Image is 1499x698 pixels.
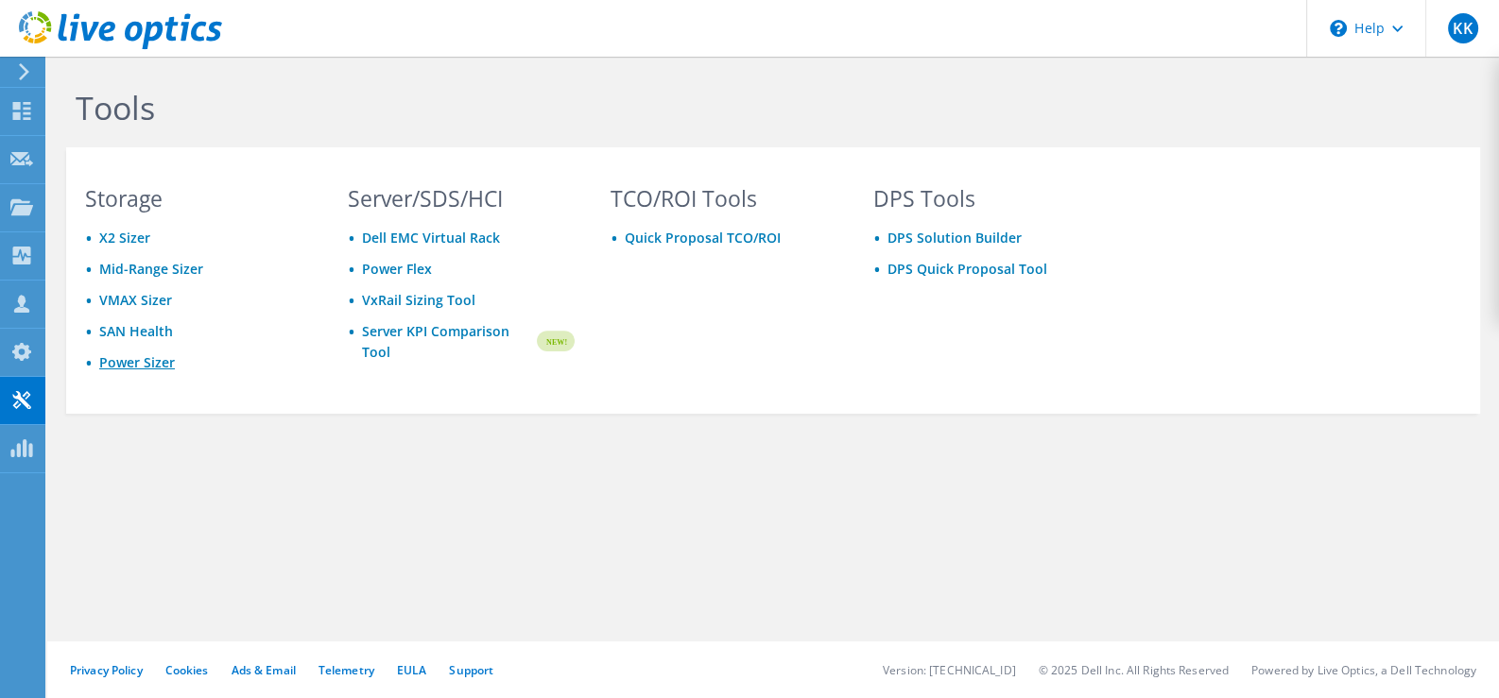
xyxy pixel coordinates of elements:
a: DPS Quick Proposal Tool [887,260,1047,278]
a: DPS Solution Builder [887,229,1022,247]
a: Power Sizer [99,353,175,371]
a: Ads & Email [232,662,296,678]
a: Support [449,662,493,678]
h3: TCO/ROI Tools [611,188,837,209]
a: SAN Health [99,322,173,340]
img: new-badge.svg [534,319,575,364]
h3: Server/SDS/HCI [348,188,575,209]
a: Mid-Range Sizer [99,260,203,278]
a: X2 Sizer [99,229,150,247]
a: Server KPI Comparison Tool [362,321,534,363]
li: Version: [TECHNICAL_ID] [883,662,1016,678]
a: Cookies [165,662,209,678]
a: VxRail Sizing Tool [362,291,475,309]
a: Quick Proposal TCO/ROI [625,229,781,247]
a: EULA [397,662,426,678]
span: KK [1448,13,1478,43]
a: VMAX Sizer [99,291,172,309]
h3: Storage [85,188,312,209]
a: Dell EMC Virtual Rack [362,229,500,247]
a: Privacy Policy [70,662,143,678]
a: Power Flex [362,260,432,278]
h3: DPS Tools [873,188,1100,209]
h1: Tools [76,88,1352,128]
li: Powered by Live Optics, a Dell Technology [1251,662,1476,678]
a: Telemetry [319,662,374,678]
li: © 2025 Dell Inc. All Rights Reserved [1039,662,1229,678]
svg: \n [1330,20,1347,37]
